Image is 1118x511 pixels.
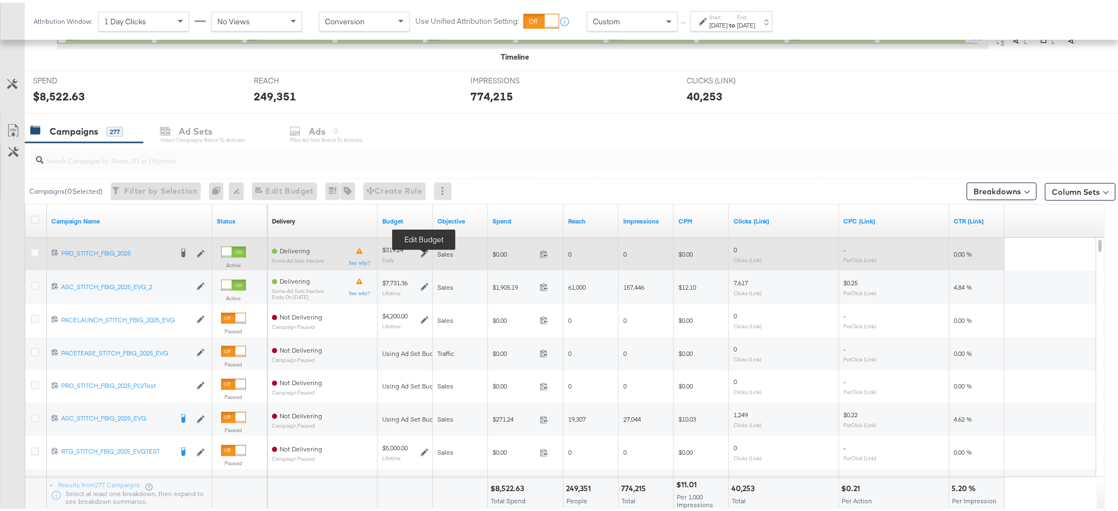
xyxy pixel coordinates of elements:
span: Per Action [842,494,873,503]
div: 0 [209,180,229,198]
sub: Clicks (Link) [734,254,762,260]
span: Not Delivering [280,376,322,385]
div: [DATE] [737,18,756,27]
span: Per 1,000 Impressions [677,491,713,507]
span: Not Delivering [280,310,322,318]
sub: ends on [DATE] [272,291,324,297]
a: PACETEASE_STITCH_FBIG_2025_EVG [61,346,191,355]
span: Per Impression [953,494,997,503]
span: $10.03 [678,413,696,421]
text: Delivery [1039,13,1049,41]
span: 0.00 % [954,446,972,454]
sub: Clicks (Link) [734,386,762,393]
span: 0 [568,313,571,322]
span: Custom [593,14,620,24]
sub: Some Ad Sets Inactive [272,285,324,291]
sub: Per Click (Link) [844,419,877,426]
sub: Clicks (Link) [734,287,762,294]
div: 5.20 % [952,481,980,492]
span: $0.22 [844,408,858,417]
span: - [844,375,846,384]
a: PACELAUNCH_STITCH_FBIG_2025_EVG [61,313,191,322]
sub: Per Click (Link) [844,320,877,327]
span: $0.00 [493,313,536,322]
div: ASC_STITCH_FBIG_2025_EVG [61,412,172,420]
span: 0 [623,313,627,322]
span: 0 [568,347,571,355]
span: $0.00 [493,446,536,454]
span: ↑ [679,19,689,23]
sub: Per Click (Link) [844,254,877,260]
label: Paused [221,457,246,465]
div: Using Ad Set Budget [382,347,443,355]
span: $0.00 [678,247,693,255]
span: No Views [217,14,250,24]
span: 0 [623,446,627,454]
sub: Campaign Paused [272,387,322,393]
span: 0.00 % [954,380,972,388]
a: PRO_STITCH_FBIG_2025 [61,246,172,257]
span: - [844,441,846,450]
div: 249,351 [254,86,297,102]
sub: Per Click (Link) [844,453,877,459]
span: $0.00 [493,380,536,388]
a: The average cost for each link click you've received from your ad. [844,214,945,223]
span: REACH [254,73,337,83]
sub: Clicks (Link) [734,419,762,426]
sub: Campaign Paused [272,321,322,327]
span: 0 [734,342,737,350]
div: RTG_STITCH_FBIG_2025_EVGTEST [61,445,172,454]
span: Sales [437,446,453,454]
a: Shows the current state of your Ad Campaign. [217,214,263,223]
span: 0.00 % [954,313,972,322]
strong: to [728,18,737,26]
div: $0.21 [842,481,864,492]
div: Timeline [501,49,529,60]
span: $0.00 [678,446,693,454]
label: Start: [710,11,728,18]
a: The number of clicks received on a link in your ad divided by the number of impressions. [954,214,1001,223]
a: ASC_STITCH_FBIG_2025_EVG [61,412,172,423]
a: RTG_STITCH_FBIG_2025_EVGTEST [61,445,172,456]
span: Sales [437,280,453,289]
div: Using Ad Set Budget [382,413,443,422]
sub: Per Click (Link) [844,353,877,360]
a: The average cost you've paid to have 1,000 impressions of your ad. [678,214,725,223]
span: $0.00 [678,380,693,388]
span: Sales [437,313,453,322]
button: Column Sets [1045,180,1116,198]
div: $319.24 [382,243,403,252]
a: The maximum amount you're willing to spend on your ads, on average each day or over the lifetime ... [382,214,429,223]
span: Total [622,494,635,503]
span: Not Delivering [280,443,322,451]
span: 7,617 [734,276,748,284]
span: - [844,309,846,317]
span: CLICKS (LINK) [687,73,770,83]
a: Your campaign's objective. [437,214,484,223]
label: Active [221,292,246,299]
span: Sales [437,247,453,255]
text: Actions [1067,15,1077,41]
div: Delivery [272,214,295,223]
span: People [566,494,587,503]
sub: Per Click (Link) [844,287,877,294]
label: Paused [221,424,246,432]
div: Campaigns [50,123,98,135]
a: The number of people your ad was served to. [568,214,614,223]
span: Total Spend [491,494,526,503]
a: The number of clicks on links appearing on your ad or Page that direct people to your sites off F... [734,214,835,223]
span: 61,000 [568,280,586,289]
span: $0.00 [493,347,536,355]
div: 774,215 [621,481,649,492]
div: 249,351 [566,481,594,492]
a: The number of times your ad was served. On mobile apps an ad is counted as served the first time ... [623,214,670,223]
span: 0.00 % [954,247,972,255]
span: - [844,243,846,251]
label: Active [221,259,246,266]
span: 0 [734,309,737,317]
span: 4.84 % [954,280,972,289]
div: [DATE] [710,18,728,27]
span: IMPRESSIONS [470,73,553,83]
span: $0.00 [678,313,693,322]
